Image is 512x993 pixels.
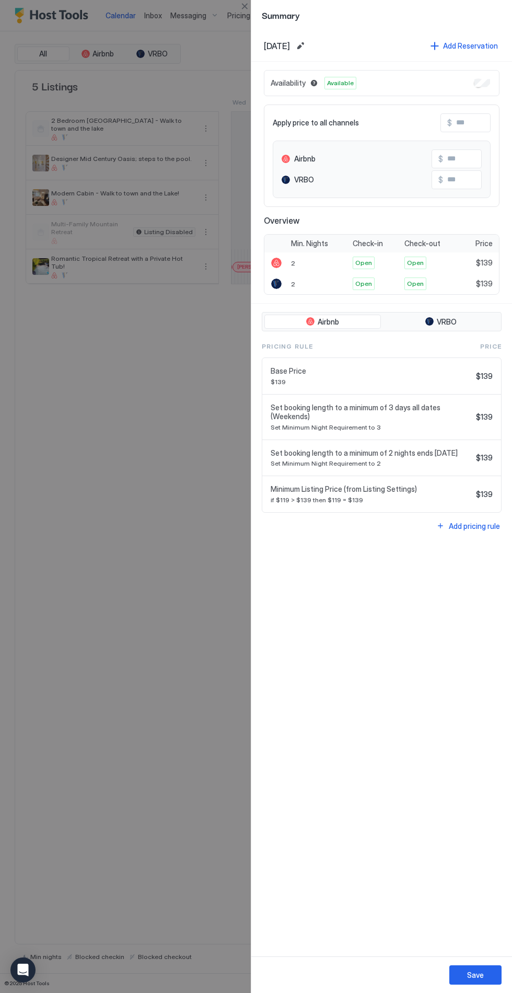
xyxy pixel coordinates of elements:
[438,175,443,184] span: $
[262,312,502,332] div: tab-group
[383,315,499,329] button: VRBO
[271,484,472,494] span: Minimum Listing Price (from Listing Settings)
[262,8,502,21] span: Summary
[10,957,36,983] div: Open Intercom Messenger
[271,459,472,467] span: Set Minimum Night Requirement to 2
[435,519,502,533] button: Add pricing rule
[264,315,381,329] button: Airbnb
[264,215,499,226] span: Overview
[264,41,290,51] span: [DATE]
[271,423,472,431] span: Set Minimum Night Requirement to 3
[437,317,457,327] span: VRBO
[438,154,443,164] span: $
[443,40,498,51] div: Add Reservation
[291,259,295,267] span: 2
[355,258,372,268] span: Open
[447,118,452,128] span: $
[476,372,493,381] span: $139
[294,40,307,52] button: Edit date range
[291,239,328,248] span: Min. Nights
[271,496,472,504] span: if $119 > $139 then $119 = $139
[353,239,383,248] span: Check-in
[480,342,502,351] span: Price
[355,279,372,288] span: Open
[294,154,316,164] span: Airbnb
[449,521,500,532] div: Add pricing rule
[467,969,484,980] div: Save
[449,965,502,985] button: Save
[291,280,295,288] span: 2
[271,378,472,386] span: $139
[318,317,339,327] span: Airbnb
[271,448,472,458] span: Set booking length to a minimum of 2 nights ends [DATE]
[476,412,493,422] span: $139
[429,39,499,53] button: Add Reservation
[262,342,313,351] span: Pricing Rule
[404,239,440,248] span: Check-out
[476,258,493,268] span: $139
[407,258,424,268] span: Open
[294,175,314,184] span: VRBO
[308,77,320,89] button: Blocked dates override all pricing rules and remain unavailable until manually unblocked
[273,118,359,128] span: Apply price to all channels
[476,490,493,499] span: $139
[271,366,472,376] span: Base Price
[476,279,493,288] span: $139
[327,78,354,88] span: Available
[407,279,424,288] span: Open
[271,403,472,421] span: Set booking length to a minimum of 3 days all dates (Weekends)
[475,239,493,248] span: Price
[476,453,493,463] span: $139
[271,78,306,88] span: Availability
